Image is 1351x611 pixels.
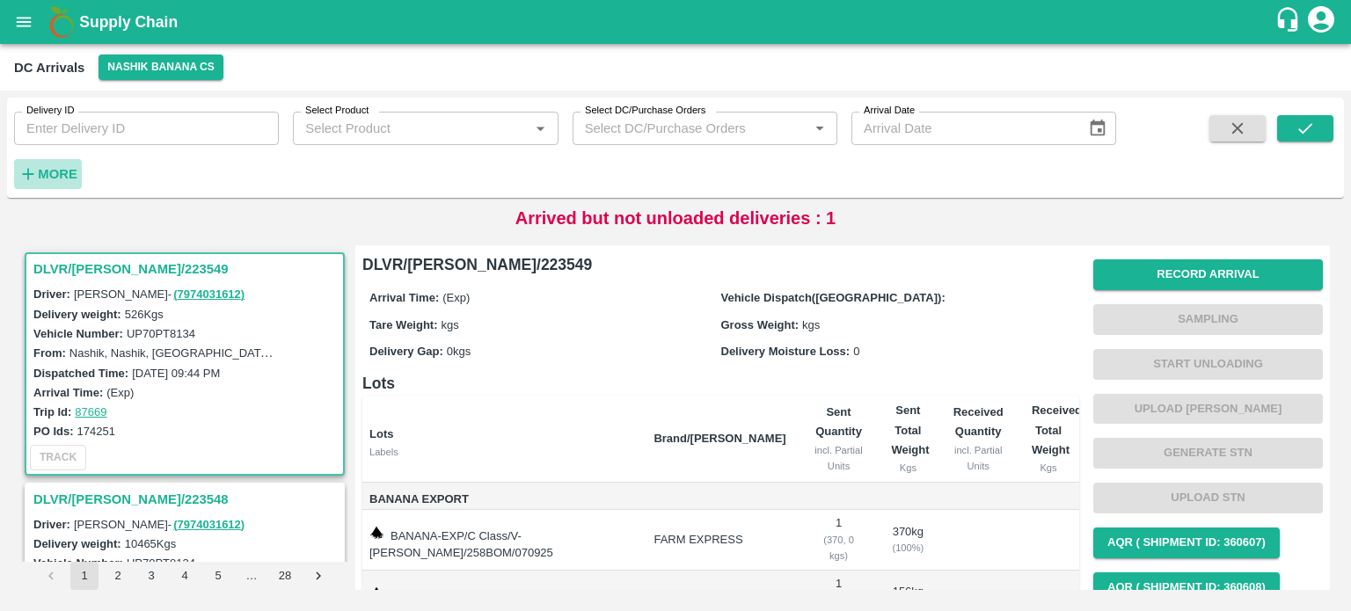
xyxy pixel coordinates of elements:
[362,510,639,571] td: BANANA-EXP/C Class/V-[PERSON_NAME]/258BOM/070925
[204,562,232,590] button: Go to page 5
[33,556,123,570] label: Vehicle Number:
[74,287,246,301] span: [PERSON_NAME] -
[1093,572,1280,603] button: AQR ( Shipment Id: 360608)
[271,562,299,590] button: Go to page 28
[585,104,705,118] label: Select DC/Purchase Orders
[125,537,177,550] label: 10465 Kgs
[362,371,1079,396] h6: Lots
[369,291,439,304] label: Arrival Time:
[1274,6,1305,38] div: customer-support
[14,159,82,189] button: More
[721,345,851,358] label: Delivery Moisture Loss:
[173,287,245,301] a: (7974031612)
[1032,460,1065,476] div: Kgs
[127,327,195,340] label: UP70PT8134
[369,444,639,460] div: Labels
[1305,4,1337,40] div: account of current user
[33,518,70,531] label: Driver:
[1081,112,1114,145] button: Choose date
[14,112,279,145] input: Enter Delivery ID
[33,425,74,438] label: PO Ids:
[34,562,335,590] nav: pagination navigation
[800,510,878,571] td: 1
[808,117,831,140] button: Open
[4,2,44,42] button: open drawer
[33,537,121,550] label: Delivery weight:
[171,562,199,590] button: Go to page 4
[814,532,864,564] div: ( 370, 0 kgs)
[369,318,438,331] label: Tare Weight:
[877,510,938,571] td: 370 kg
[891,404,929,456] b: Sent Total Weight
[369,490,639,510] span: Banana Export
[44,4,79,40] img: logo
[33,405,71,418] label: Trip Id:
[75,405,106,418] a: 87669
[77,425,115,438] label: 174251
[298,117,523,140] input: Select Product
[173,518,245,531] a: (7974031612)
[305,104,369,118] label: Select Product
[447,345,471,358] span: 0 kgs
[33,308,121,321] label: Delivery weight:
[815,405,862,438] b: Sent Quantity
[891,460,924,476] div: Kgs
[851,112,1074,145] input: Arrival Date
[26,104,74,118] label: Delivery ID
[104,562,132,590] button: Go to page 2
[362,252,1079,277] h6: DLVR/[PERSON_NAME]/223549
[137,562,165,590] button: Go to page 3
[953,442,1004,475] div: incl. Partial Units
[442,318,459,331] span: kgs
[369,526,383,540] img: weight
[69,346,522,360] label: Nashik, Nashik, [GEOGRAPHIC_DATA], [GEOGRAPHIC_DATA], [GEOGRAPHIC_DATA]
[33,367,128,380] label: Dispatched Time:
[127,556,195,570] label: UP70PT8134
[38,167,77,181] strong: More
[369,345,443,358] label: Delivery Gap:
[33,386,103,399] label: Arrival Time:
[1032,404,1082,456] b: Received Total Weight
[70,562,99,590] button: page 1
[99,55,223,80] button: Select DC
[721,291,946,304] label: Vehicle Dispatch([GEOGRAPHIC_DATA]):
[106,386,134,399] label: (Exp)
[33,327,123,340] label: Vehicle Number:
[304,562,332,590] button: Go to next page
[1093,527,1280,558] button: AQR ( Shipment Id: 360607)
[369,427,393,440] b: Lots
[814,442,864,475] div: incl. Partial Units
[237,568,266,585] div: …
[721,318,800,331] label: Gross Weight:
[853,345,859,358] span: 0
[369,586,383,600] img: weight
[125,308,164,321] label: 526 Kgs
[578,117,780,140] input: Select DC/Purchase Orders
[33,346,66,360] label: From:
[1093,259,1323,290] button: Record Arrival
[79,13,178,31] b: Supply Chain
[33,287,70,301] label: Driver:
[529,117,551,140] button: Open
[442,291,470,304] span: (Exp)
[864,104,915,118] label: Arrival Date
[515,205,836,231] p: Arrived but not unloaded deliveries : 1
[14,56,84,79] div: DC Arrivals
[132,367,220,380] label: [DATE] 09:44 PM
[891,540,924,556] div: ( 100 %)
[953,405,1004,438] b: Received Quantity
[802,318,820,331] span: kgs
[654,432,785,445] b: Brand/[PERSON_NAME]
[79,10,1274,34] a: Supply Chain
[74,518,246,531] span: [PERSON_NAME] -
[33,488,341,511] h3: DLVR/[PERSON_NAME]/223548
[639,510,800,571] td: FARM EXPRESS
[33,258,341,280] h3: DLVR/[PERSON_NAME]/223549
